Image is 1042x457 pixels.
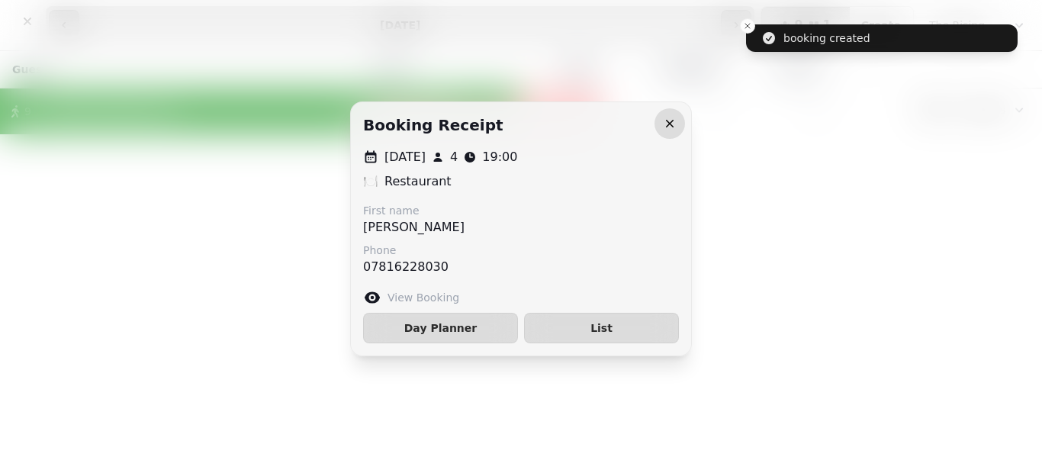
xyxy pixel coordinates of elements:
[388,290,459,305] label: View Booking
[363,218,465,237] p: [PERSON_NAME]
[363,114,503,136] h2: Booking receipt
[363,243,449,258] label: Phone
[363,313,518,343] button: Day Planner
[482,148,517,166] p: 19:00
[376,323,505,333] span: Day Planner
[363,172,378,191] p: 🍽️
[363,258,449,276] p: 07816228030
[524,313,679,343] button: List
[384,148,426,166] p: [DATE]
[363,203,465,218] label: First name
[537,323,666,333] span: List
[450,148,458,166] p: 4
[384,172,452,191] p: Restaurant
